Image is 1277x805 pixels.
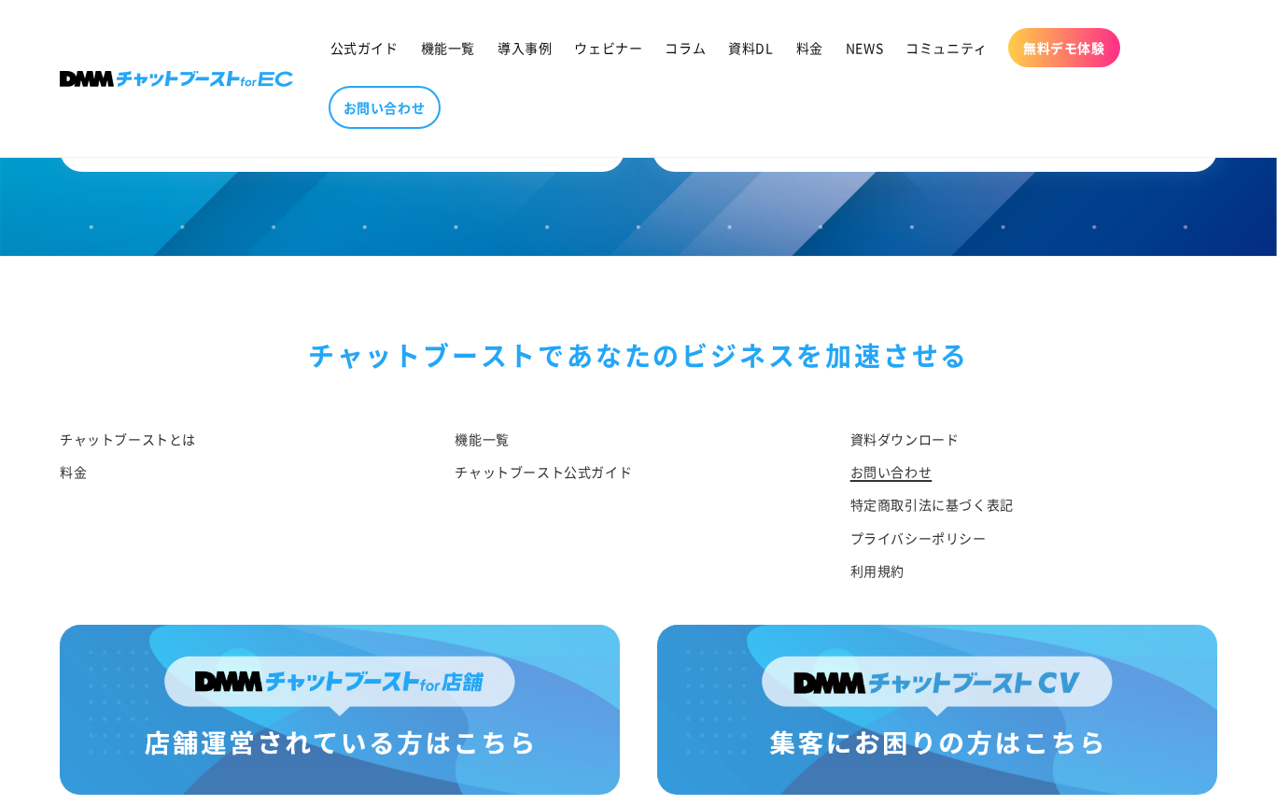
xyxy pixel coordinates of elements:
span: 無料デモ体験 [1023,39,1105,56]
img: 集客にお困りの方はこちら [657,625,1217,795]
div: チャットブーストで あなたのビジネスを加速させる [60,332,1217,378]
a: 料金 [785,28,835,67]
a: コミュニティ [894,28,999,67]
a: ウェビナー [563,28,653,67]
a: お問い合わせ [850,456,933,488]
a: 機能一覧 [410,28,486,67]
a: プライバシーポリシー [850,522,987,555]
a: NEWS [835,28,894,67]
a: チャットブーストとは [60,428,196,456]
a: 無料デモ体験 [1008,28,1120,67]
a: 機能一覧 [455,428,509,456]
span: 料金 [796,39,823,56]
a: 料金 [60,456,87,488]
a: 特定商取引法に基づく表記 [850,488,1014,521]
span: お問い合わせ [344,99,426,116]
span: 機能一覧 [421,39,475,56]
a: 公式ガイド [319,28,410,67]
a: 資料DL [717,28,784,67]
a: お問い合わせ [329,86,441,129]
span: 公式ガイド [330,39,399,56]
a: コラム [653,28,717,67]
a: 導入事例 [486,28,563,67]
a: 利用規約 [850,555,905,587]
a: チャットブースト公式ガイド [455,456,632,488]
span: ウェビナー [574,39,642,56]
img: 株式会社DMM Boost [60,71,293,87]
span: コラム [665,39,706,56]
span: コミュニティ [905,39,988,56]
span: NEWS [846,39,883,56]
img: 店舗運営されている方はこちら [60,625,620,795]
a: 資料ダウンロード [850,428,960,456]
span: 導入事例 [498,39,552,56]
span: 資料DL [728,39,773,56]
